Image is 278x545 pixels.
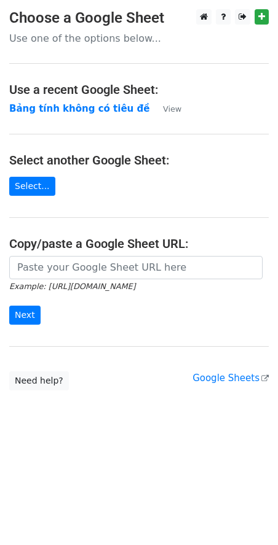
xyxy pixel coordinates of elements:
small: Example: [URL][DOMAIN_NAME] [9,282,135,291]
h3: Choose a Google Sheet [9,9,269,27]
h4: Copy/paste a Google Sheet URL: [9,236,269,251]
p: Use one of the options below... [9,32,269,45]
input: Paste your Google Sheet URL here [9,256,263,279]
input: Next [9,306,41,325]
h4: Select another Google Sheet: [9,153,269,168]
a: Select... [9,177,55,196]
a: Bảng tính không có tiêu đề [9,103,149,114]
h4: Use a recent Google Sheet: [9,82,269,97]
small: View [163,104,181,114]
a: Google Sheets [193,373,269,384]
a: View [151,103,181,114]
a: Need help? [9,371,69,390]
